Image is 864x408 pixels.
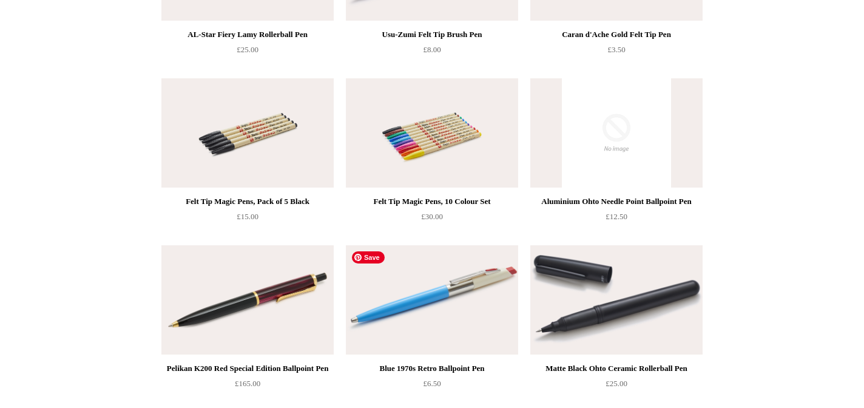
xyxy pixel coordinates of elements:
img: Felt Tip Magic Pens, 10 Colour Set [346,78,518,188]
span: £15.00 [237,212,258,221]
a: Felt Tip Magic Pens, 10 Colour Set £30.00 [346,194,518,244]
div: Caran d'Ache Gold Felt Tip Pen [533,27,700,42]
a: Caran d'Ache Gold Felt Tip Pen £3.50 [530,27,703,77]
div: Aluminium Ohto Needle Point Ballpoint Pen [533,194,700,209]
span: £12.50 [606,212,627,221]
div: Felt Tip Magic Pens, Pack of 5 Black [164,194,331,209]
a: Pelikan K200 Red Special Edition Ballpoint Pen Pelikan K200 Red Special Edition Ballpoint Pen [161,245,334,355]
div: Matte Black Ohto Ceramic Rollerball Pen [533,361,700,376]
img: Matte Black Ohto Ceramic Rollerball Pen [530,245,703,355]
div: Blue 1970s Retro Ballpoint Pen [349,361,515,376]
a: Usu-Zumi Felt Tip Brush Pen £8.00 [346,27,518,77]
a: Matte Black Ohto Ceramic Rollerball Pen Matte Black Ohto Ceramic Rollerball Pen [530,245,703,355]
img: no-image-2048-a2addb12_grande.gif [530,78,703,188]
div: Usu-Zumi Felt Tip Brush Pen [349,27,515,42]
span: £25.00 [237,45,258,54]
span: £25.00 [606,379,627,388]
a: Felt Tip Magic Pens, Pack of 5 Black £15.00 [161,194,334,244]
span: Save [352,251,385,263]
div: AL-Star Fiery Lamy Rollerball Pen [164,27,331,42]
a: Aluminium Ohto Needle Point Ballpoint Pen £12.50 [530,194,703,244]
img: Blue 1970s Retro Ballpoint Pen [346,245,518,355]
a: Felt Tip Magic Pens, Pack of 5 Black Felt Tip Magic Pens, Pack of 5 Black [161,78,334,188]
img: Felt Tip Magic Pens, Pack of 5 Black [161,78,334,188]
a: AL-Star Fiery Lamy Rollerball Pen £25.00 [161,27,334,77]
span: £30.00 [421,212,443,221]
div: Pelikan K200 Red Special Edition Ballpoint Pen [164,361,331,376]
div: Felt Tip Magic Pens, 10 Colour Set [349,194,515,209]
span: £6.50 [423,379,440,388]
span: £3.50 [607,45,625,54]
a: Felt Tip Magic Pens, 10 Colour Set Felt Tip Magic Pens, 10 Colour Set [346,78,518,188]
img: Pelikan K200 Red Special Edition Ballpoint Pen [161,245,334,355]
span: £8.00 [423,45,440,54]
span: £165.00 [235,379,260,388]
a: Blue 1970s Retro Ballpoint Pen Blue 1970s Retro Ballpoint Pen [346,245,518,355]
